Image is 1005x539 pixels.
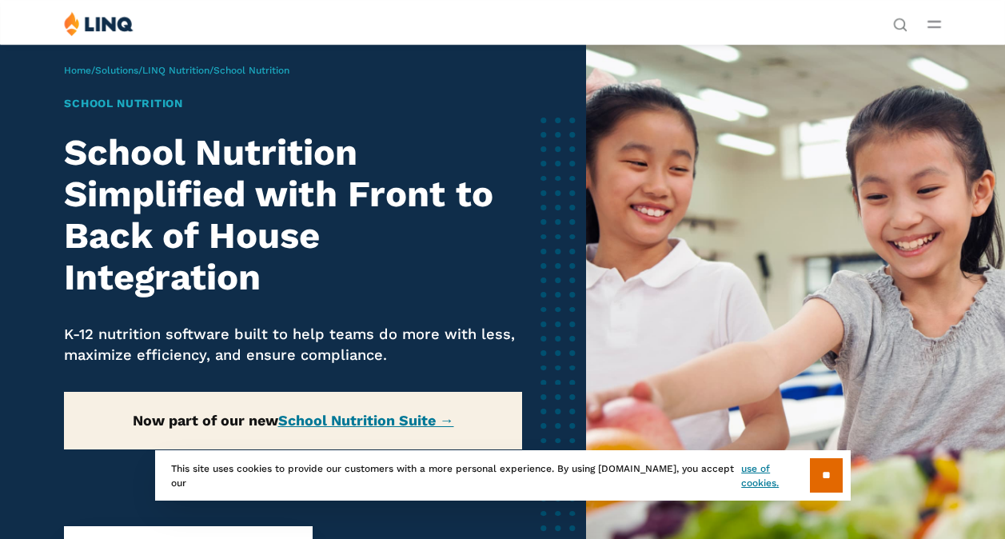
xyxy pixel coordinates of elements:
[893,16,907,30] button: Open Search Bar
[278,412,454,429] a: School Nutrition Suite →
[741,461,809,490] a: use of cookies.
[95,65,138,76] a: Solutions
[893,11,907,30] nav: Utility Navigation
[64,65,289,76] span: / / /
[927,15,941,33] button: Open Main Menu
[133,412,454,429] strong: Now part of our new
[64,11,134,36] img: LINQ | K‑12 Software
[155,450,851,501] div: This site uses cookies to provide our customers with a more personal experience. By using [DOMAIN...
[142,65,209,76] a: LINQ Nutrition
[64,65,91,76] a: Home
[64,95,521,112] h1: School Nutrition
[64,324,521,366] p: K-12 nutrition software built to help teams do more with less, maximize efficiency, and ensure co...
[213,65,289,76] span: School Nutrition
[64,132,521,299] h2: School Nutrition Simplified with Front to Back of House Integration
